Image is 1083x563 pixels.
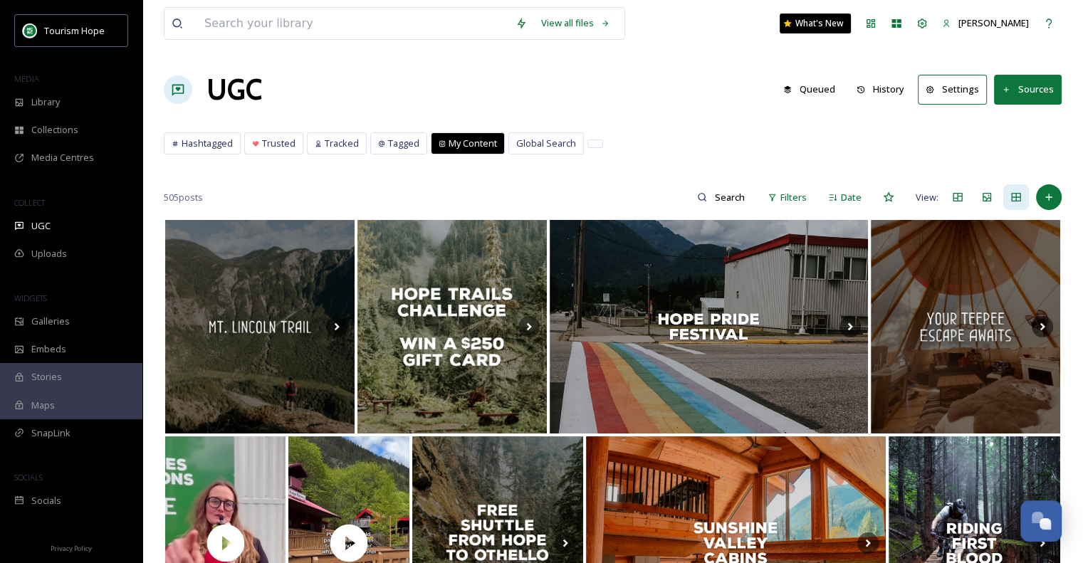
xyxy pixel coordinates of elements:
[841,191,862,204] span: Date
[31,247,67,261] span: Uploads
[197,8,508,39] input: Search your library
[165,220,355,433] img: Looking for a steep, rewarding adventure? 🌲⛰️ Lincoln Trail in Yale offers a challenging 4.2 km r...
[14,293,47,303] span: WIDGETS
[31,219,51,233] span: UGC
[182,137,233,150] span: Hashtagged
[871,220,1060,433] img: It's time to visit the Fraser Canyon’s best-kept secret — Fraser Canyon Teepee Escape (@frasercan...
[1020,500,1062,542] button: Open Chat
[51,539,92,556] a: Privacy Policy
[31,151,94,164] span: Media Centres
[31,494,61,507] span: Socials
[935,9,1036,37] a: [PERSON_NAME]
[776,75,842,103] button: Queued
[262,137,295,150] span: Trusted
[51,544,92,553] span: Privacy Policy
[916,191,938,204] span: View:
[357,220,547,433] img: Did you know? You have a chance to win a $250 gift card just by hiking and soaking in beautiful v...
[516,137,576,150] span: Global Search
[918,75,994,104] a: Settings
[780,191,807,204] span: Filters
[958,16,1029,29] span: [PERSON_NAME]
[31,342,66,356] span: Embeds
[918,75,987,104] button: Settings
[534,9,617,37] a: View all files
[164,191,203,204] span: 505 posts
[31,95,60,109] span: Library
[776,75,849,103] a: Queued
[325,137,359,150] span: Tracked
[14,73,39,84] span: MEDIA
[31,315,70,328] span: Galleries
[849,75,919,103] a: History
[206,68,262,111] a: UGC
[23,23,37,38] img: logo.png
[780,14,851,33] a: What's New
[31,370,62,384] span: Stories
[449,137,497,150] span: My Content
[31,399,55,412] span: Maps
[14,472,43,483] span: SOCIALS
[707,183,753,211] input: Search
[44,24,105,37] span: Tourism Hope
[994,75,1062,104] button: Sources
[31,123,78,137] span: Collections
[31,426,70,440] span: SnapLink
[849,75,911,103] button: History
[388,137,419,150] span: Tagged
[550,220,867,433] img: Pride is year-round in Hope 🏳️‍🌈🏳️‍⚧️ While June has passed, the celebration and spirit of Pride ...
[14,197,45,208] span: COLLECT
